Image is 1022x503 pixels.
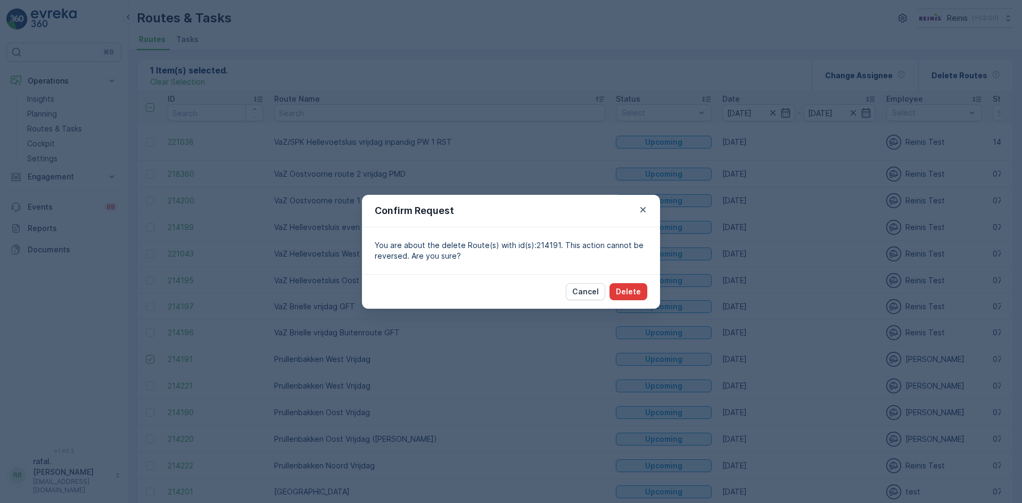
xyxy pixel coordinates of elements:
[609,283,647,300] button: Delete
[572,286,599,297] p: Cancel
[616,286,641,297] p: Delete
[375,203,454,218] p: Confirm Request
[566,283,605,300] button: Cancel
[375,240,647,261] p: You are about the delete Route(s) with id(s):214191. This action cannot be reversed. Are you sure?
